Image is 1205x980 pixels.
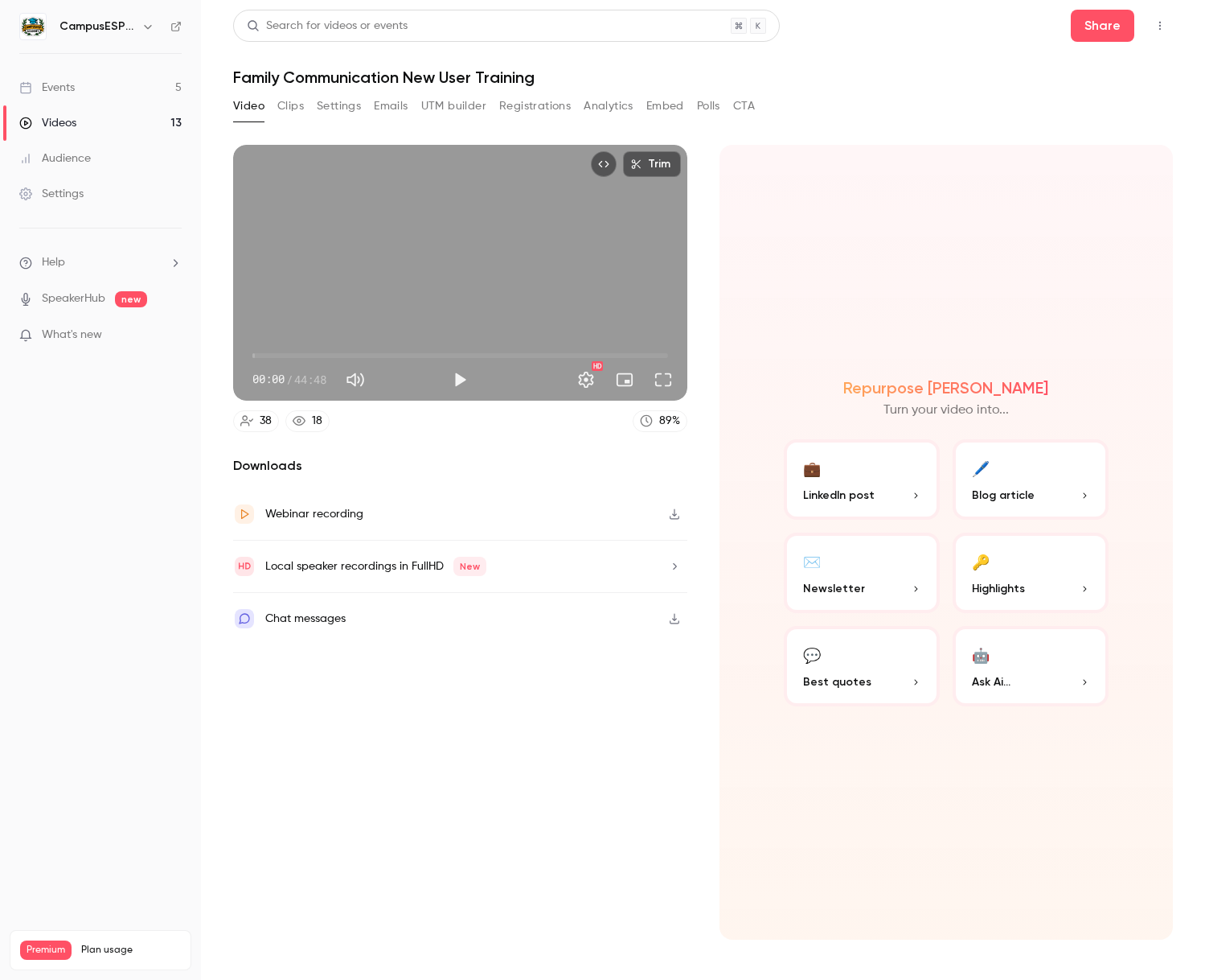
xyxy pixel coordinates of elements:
a: SpeakerHub [42,290,105,307]
h2: Downloads [233,456,687,476]
button: Settings [317,93,361,119]
div: 💬 [803,642,821,667]
span: new [115,291,147,307]
div: 89 % [659,413,680,430]
h6: CampusESP Academy [59,19,135,35]
button: Clips [277,93,304,119]
button: Turn on miniplayer [609,364,641,396]
div: Chat messages [265,609,346,628]
button: Trim [623,151,681,177]
span: New [453,557,486,576]
div: 🖊️ [972,455,990,480]
button: 🖊️Blog article [953,439,1109,520]
h1: Family Communication New User Training [233,68,1173,87]
button: 💼LinkedIn post [784,439,940,520]
span: Highlights [972,580,1025,597]
span: Newsletter [803,580,865,597]
div: 18 [312,413,322,430]
span: Premium [20,941,72,960]
button: Video [233,93,264,119]
span: Best quotes [803,673,871,690]
div: Audience [19,150,91,167]
button: Top Bar Actions [1147,13,1173,39]
button: Full screen [647,364,679,396]
p: Turn your video into... [883,401,1009,420]
div: Settings [19,186,84,202]
span: What's new [42,327,102,344]
button: Settings [570,364,602,396]
a: 38 [233,410,279,432]
button: Registrations [499,93,571,119]
button: ✉️Newsletter [784,533,940,613]
a: 89% [633,410,687,432]
button: Analytics [584,93,633,119]
button: Mute [339,364,371,396]
button: Play [444,364,476,396]
button: Polls [697,93,720,119]
div: 🔑 [972,549,990,574]
button: Emails [374,93,408,119]
div: 🤖 [972,642,990,667]
button: Embed [646,93,684,119]
div: Events [19,80,75,96]
img: CampusESP Academy [20,14,46,39]
button: 💬Best quotes [784,626,940,706]
span: Blog article [972,487,1035,504]
span: Plan usage [81,944,181,957]
div: 00:00 [252,371,326,388]
button: UTM builder [421,93,486,119]
span: 44:48 [294,371,326,388]
span: / [286,371,293,388]
div: Search for videos or events [247,18,408,35]
button: Embed video [591,151,617,177]
div: ✉️ [803,549,821,574]
button: 🤖Ask Ai... [953,626,1109,706]
button: 🔑Highlights [953,533,1109,613]
div: HD [592,361,603,371]
span: Ask Ai... [972,673,1010,690]
li: help-dropdown-opener [19,254,182,271]
button: CTA [733,93,755,119]
span: LinkedIn post [803,487,875,504]
div: 💼 [803,455,821,480]
span: 00:00 [252,371,285,388]
div: Webinar recording [265,504,363,524]
div: 38 [260,413,272,430]
a: 18 [285,410,330,432]
span: Help [42,254,65,271]
div: Videos [19,115,76,131]
h2: Repurpose [PERSON_NAME] [843,378,1048,397]
div: Local speaker recordings in FullHD [265,557,486,576]
button: Share [1071,10,1134,42]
